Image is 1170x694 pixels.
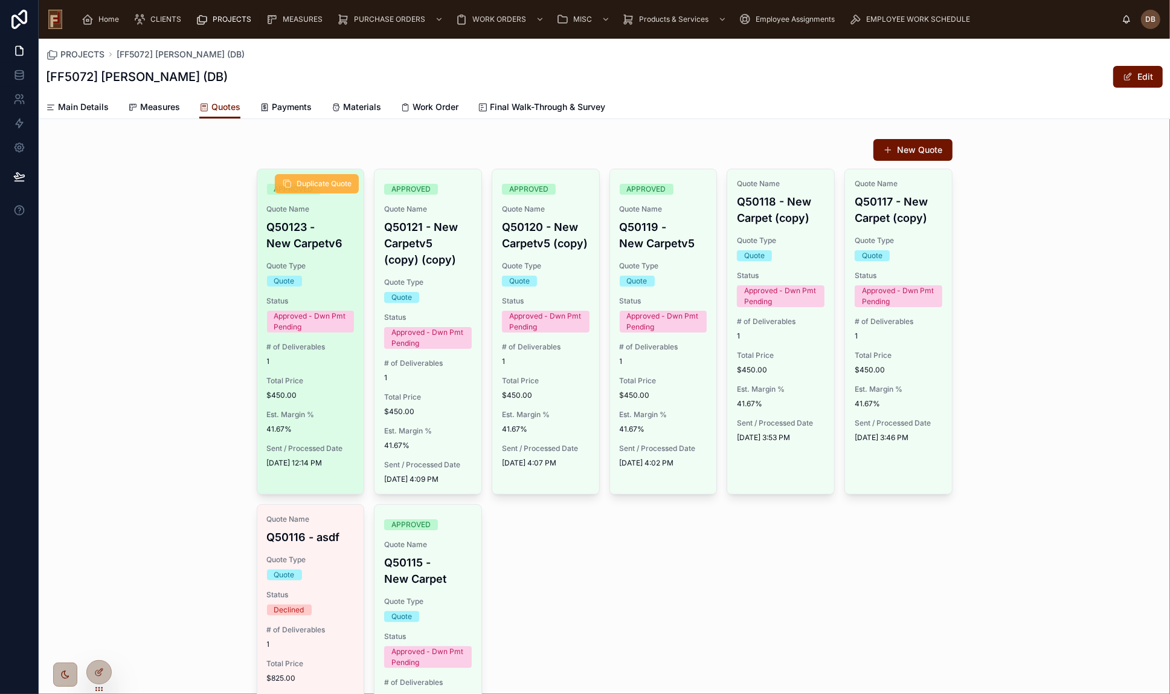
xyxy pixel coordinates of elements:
[260,96,312,120] a: Payments
[343,101,381,113] span: Materials
[272,101,312,113] span: Payments
[452,8,550,30] a: WORK ORDERS
[384,204,472,214] span: Quote Name
[502,261,590,271] span: Quote Type
[46,96,109,120] a: Main Details
[267,219,355,251] h4: Q50123 - New Carpetv6
[274,276,295,287] div: Quote
[509,276,530,287] div: Quote
[413,101,458,113] span: Work Order
[331,96,381,120] a: Materials
[855,399,942,409] span: 41.67%
[620,219,707,251] h4: Q50119 - New Carpetv5
[391,519,431,530] div: APPROVED
[855,317,942,326] span: # of Deliverables
[46,68,228,85] h1: [FF5072] [PERSON_NAME] (DB)
[354,15,425,24] span: PURCHASE ORDERS
[384,219,472,268] h4: Q50121 - New Carpetv5 (copy) (copy)
[862,285,935,307] div: Approved - Dwn Pmt Pending
[267,555,355,565] span: Quote Type
[502,204,590,214] span: Quote Name
[117,48,245,60] a: [FF5072] [PERSON_NAME] (DB)
[844,169,953,495] a: Quote NameQ50117 - New Carpet (copy)Quote TypeQuoteStatusApproved - Dwn Pmt Pending# of Deliverab...
[58,101,109,113] span: Main Details
[502,458,590,468] span: [DATE] 4:07 PM
[140,101,180,113] span: Measures
[855,418,942,428] span: Sent / Processed Date
[737,271,824,281] span: Status
[855,331,942,341] span: 1
[735,8,843,30] a: Employee Assignments
[384,441,472,450] span: 41.67%
[384,678,472,687] span: # of Deliverables
[639,15,709,24] span: Products & Services
[384,407,472,417] span: $450.00
[620,204,707,214] span: Quote Name
[502,219,590,251] h4: Q50120 - New Carpetv5 (copy)
[619,8,733,30] a: Products & Services
[199,96,240,119] a: Quotes
[855,351,942,360] span: Total Price
[211,101,240,113] span: Quotes
[855,433,942,443] span: [DATE] 3:46 PM
[620,444,707,453] span: Sent / Processed Date
[509,311,582,332] div: Approved - Dwn Pmt Pending
[855,193,942,226] h4: Q50117 - New Carpet (copy)
[384,426,472,436] span: Est. Margin %
[490,101,605,113] span: Final Walk-Through & Survey
[609,169,718,495] a: APPROVEDQuote NameQ50119 - New Carpetv5Quote TypeQuoteStatusApproved - Dwn Pmt Pending# of Delive...
[873,139,953,161] button: New Quote
[267,342,355,352] span: # of Deliverables
[267,458,355,468] span: [DATE] 12:14 PM
[274,311,347,332] div: Approved - Dwn Pmt Pending
[478,96,605,120] a: Final Walk-Through & Survey
[267,261,355,271] span: Quote Type
[737,236,824,245] span: Quote Type
[267,659,355,669] span: Total Price
[737,317,824,326] span: # of Deliverables
[384,554,472,587] h4: Q50115 - New Carpet
[267,391,355,400] span: $450.00
[855,271,942,281] span: Status
[46,48,104,60] a: PROJECTS
[267,625,355,635] span: # of Deliverables
[374,169,482,495] a: APPROVEDQuote NameQ50121 - New Carpetv5 (copy) (copy)Quote TypeQuoteStatusApproved - Dwn Pmt Pend...
[502,391,590,400] span: $450.00
[1146,15,1156,24] span: DB
[400,96,458,120] a: Work Order
[275,174,359,193] button: Duplicate Quote
[502,410,590,420] span: Est. Margin %
[502,357,590,366] span: 1
[846,8,979,30] a: EMPLOYEE WORK SCHEDULE
[391,646,464,668] div: Approved - Dwn Pmt Pending
[274,184,313,195] div: APPROVED
[737,418,824,428] span: Sent / Processed Date
[627,311,700,332] div: Approved - Dwn Pmt Pending
[60,48,104,60] span: PROJECTS
[737,365,824,375] span: $450.00
[553,8,616,30] a: MISC
[297,179,352,189] span: Duplicate Quote
[855,384,942,394] span: Est. Margin %
[78,8,127,30] a: Home
[257,169,365,495] a: APPROVEDQuote NameQ50123 - New Carpetv6Quote TypeQuoteStatusApproved - Dwn Pmt Pending# of Delive...
[213,15,251,24] span: PROJECTS
[737,433,824,443] span: [DATE] 3:53 PM
[384,540,472,550] span: Quote Name
[130,8,190,30] a: CLIENTS
[727,169,835,495] a: Quote NameQ50118 - New Carpet (copy)Quote TypeQuoteStatusApproved - Dwn Pmt Pending# of Deliverab...
[283,15,323,24] span: MEASURES
[267,673,355,683] span: $825.00
[384,277,472,287] span: Quote Type
[267,296,355,306] span: Status
[384,632,472,641] span: Status
[267,376,355,386] span: Total Price
[267,410,355,420] span: Est. Margin %
[627,184,666,195] div: APPROVED
[267,529,355,545] h4: Q50116 - asdf
[267,590,355,600] span: Status
[391,292,412,303] div: Quote
[391,611,412,622] div: Quote
[509,184,548,195] div: APPROVED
